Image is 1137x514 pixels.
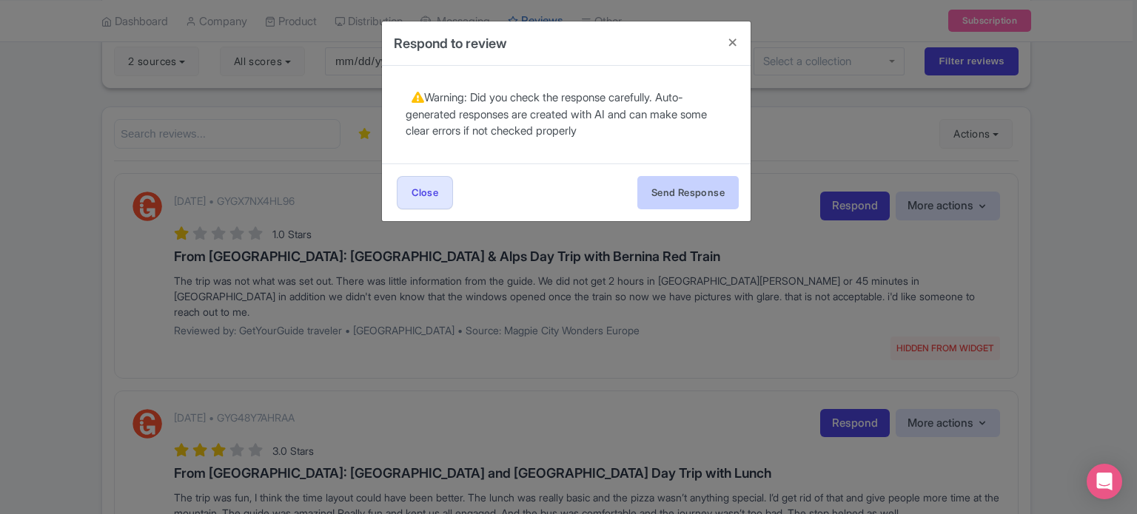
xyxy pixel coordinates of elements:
button: Close [715,21,751,64]
a: Close [397,176,453,209]
div: Warning: Did you check the response carefully. Auto-generated responses are created with AI and c... [406,89,727,140]
h4: Respond to review [394,33,507,53]
button: Send Response [637,176,739,209]
div: Open Intercom Messenger [1087,464,1122,499]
